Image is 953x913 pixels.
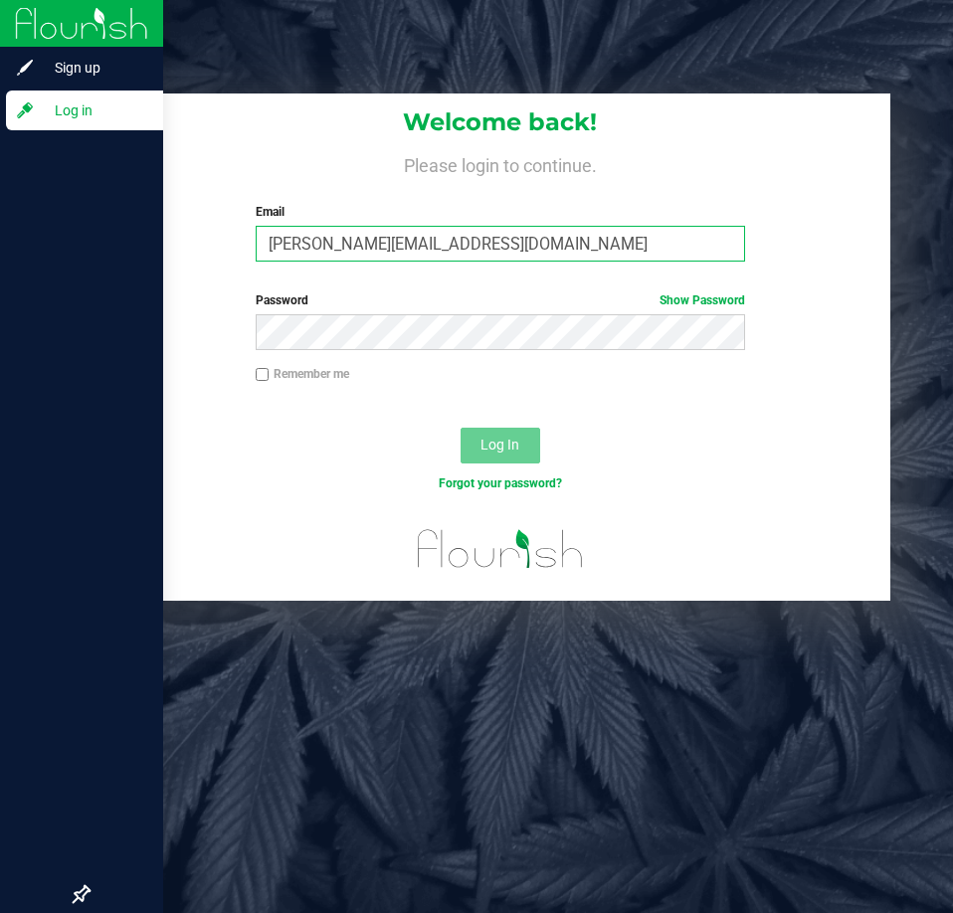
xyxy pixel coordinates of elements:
span: Password [256,293,308,307]
span: Log in [35,98,154,122]
h4: Please login to continue. [110,151,889,175]
button: Log In [461,428,540,463]
input: Remember me [256,368,270,382]
a: Show Password [660,293,745,307]
span: Sign up [35,56,154,80]
img: flourish_logo.svg [403,513,598,585]
inline-svg: Log in [15,100,35,120]
label: Remember me [256,365,349,383]
label: Email [256,203,745,221]
span: Log In [480,437,519,453]
h1: Welcome back! [110,109,889,135]
inline-svg: Sign up [15,58,35,78]
a: Forgot your password? [439,476,562,490]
